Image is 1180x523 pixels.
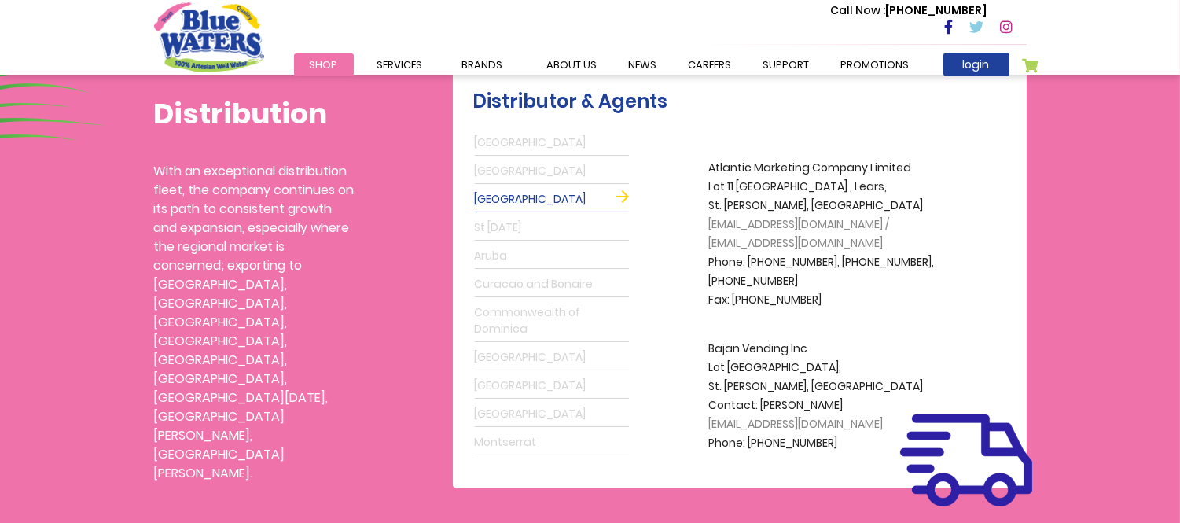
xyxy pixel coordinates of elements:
span: [EMAIL_ADDRESS][DOMAIN_NAME] [709,416,884,432]
span: [EMAIL_ADDRESS][DOMAIN_NAME] / [EMAIL_ADDRESS][DOMAIN_NAME] [709,216,890,251]
a: support [748,53,825,76]
a: [GEOGRAPHIC_DATA] [475,159,629,184]
a: careers [673,53,748,76]
span: Brands [462,57,503,72]
a: St [DATE] [475,215,629,241]
h2: Distributor & Agents [473,90,1019,113]
a: Promotions [825,53,925,76]
a: about us [531,53,613,76]
a: store logo [154,2,264,72]
span: Shop [310,57,338,72]
p: With an exceptional distribution fleet, the company continues on its path to consistent growth an... [154,162,355,483]
a: Aruba [475,244,629,269]
a: [GEOGRAPHIC_DATA] [475,187,629,212]
a: [GEOGRAPHIC_DATA] [475,374,629,399]
a: [GEOGRAPHIC_DATA] [475,131,629,156]
a: Montserrat [475,430,629,455]
a: News [613,53,673,76]
a: login [943,53,1009,76]
a: [GEOGRAPHIC_DATA] [475,345,629,370]
a: [GEOGRAPHIC_DATA] [475,402,629,427]
span: Call Now : [831,2,886,18]
h1: Distribution [154,97,355,131]
a: Commonwealth of Dominica [475,300,629,342]
p: Atlantic Marketing Company Limited Lot 11 [GEOGRAPHIC_DATA] , Lears, St. [PERSON_NAME], [GEOGRAPH... [709,159,961,310]
p: [PHONE_NUMBER] [831,2,987,19]
a: Curacao and Bonaire [475,272,629,297]
span: Services [377,57,423,72]
p: Bajan Vending Inc Lot [GEOGRAPHIC_DATA], St. [PERSON_NAME], [GEOGRAPHIC_DATA] Contact: [PERSON_NA... [709,340,961,453]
